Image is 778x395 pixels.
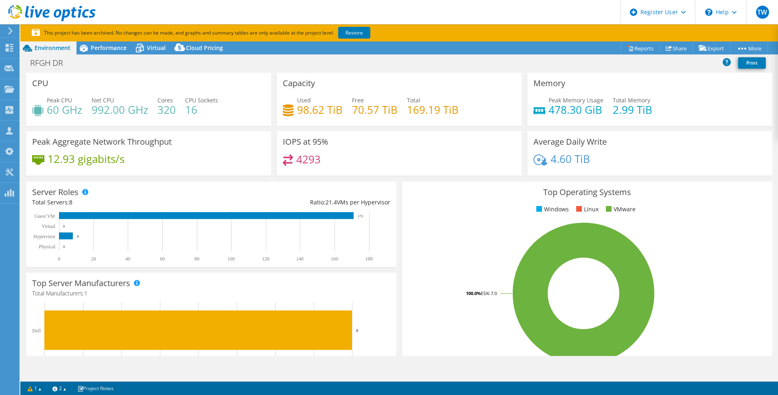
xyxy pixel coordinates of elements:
[352,96,364,104] span: Free
[549,105,603,114] h4: 478.30 GiB
[32,28,431,37] p: This project has been archived. No changes can be made, and graphs and summary tables are only av...
[32,328,41,334] text: Dell
[693,42,730,54] a: Export
[39,244,55,250] text: Physical
[42,224,56,229] text: Virtual
[32,79,48,88] h3: CPU
[92,96,114,104] span: Net CPU
[227,256,235,262] text: 100
[185,96,218,104] span: CPU Sockets
[26,59,76,67] h1: RFGH DR
[326,198,337,206] span: 21.4
[297,96,311,104] span: Used
[194,256,199,262] text: 80
[33,234,55,239] text: Hypervisor
[533,137,607,146] h3: Average Daily Write
[408,188,766,197] h3: Top Operating Systems
[92,105,148,114] h4: 992.00 GHz
[32,188,79,197] h3: Server Roles
[533,79,565,88] h3: Memory
[32,198,211,207] div: Total Servers:
[358,214,363,218] text: 171
[756,6,769,19] span: TW
[407,96,420,104] span: Total
[47,96,72,104] span: Peak CPU
[365,256,373,262] text: 180
[574,205,599,214] li: Linux
[47,105,82,114] h4: 60 GHz
[211,198,390,207] div: Ratio: VMs per Hypervisor
[534,205,569,214] li: Windows
[296,256,304,262] text: 140
[84,289,87,297] span: 1
[63,245,65,249] text: 0
[660,42,693,54] a: Share
[58,256,60,262] text: 0
[481,290,497,296] tspan: ESXi 7.0
[32,279,130,288] h3: Top Server Manufacturers
[69,198,72,206] span: 8
[613,96,650,104] span: Total Memory
[331,256,338,262] text: 160
[621,42,660,54] a: Reports
[407,105,459,114] h4: 169.19 TiB
[125,256,130,262] text: 40
[32,289,390,298] h4: Total Manufacturers:
[77,234,79,239] text: 8
[613,105,652,114] h4: 2.99 TiB
[356,328,358,333] text: 8
[160,256,165,262] text: 60
[32,137,172,146] h3: Peak Aggregate Network Throughput
[186,44,223,52] span: Cloud Pricing
[551,154,590,163] h4: 4.60 TiB
[35,44,70,52] span: Environment
[296,155,321,164] h4: 4293
[705,9,712,16] svg: \n
[730,42,768,54] a: More
[72,383,119,393] a: Project Notes
[604,205,636,214] li: VMware
[157,105,176,114] h4: 320
[157,96,173,104] span: Cores
[147,44,166,52] span: Virtual
[47,383,72,393] a: 2
[283,79,315,88] h3: Capacity
[466,290,481,296] tspan: 100.0%
[338,27,370,39] a: Restore
[262,256,269,262] text: 120
[35,213,55,219] text: Guest VM
[91,256,96,262] text: 20
[91,44,127,52] span: Performance
[48,154,125,163] h4: 12.93 gigabits/s
[549,96,603,104] span: Peak Memory Usage
[738,57,766,69] a: Print
[283,137,328,146] h3: IOPS at 95%
[63,224,65,228] text: 0
[22,383,47,393] a: 1
[352,105,398,114] h4: 70.57 TiB
[185,105,218,114] h4: 16
[297,105,343,114] h4: 98.62 TiB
